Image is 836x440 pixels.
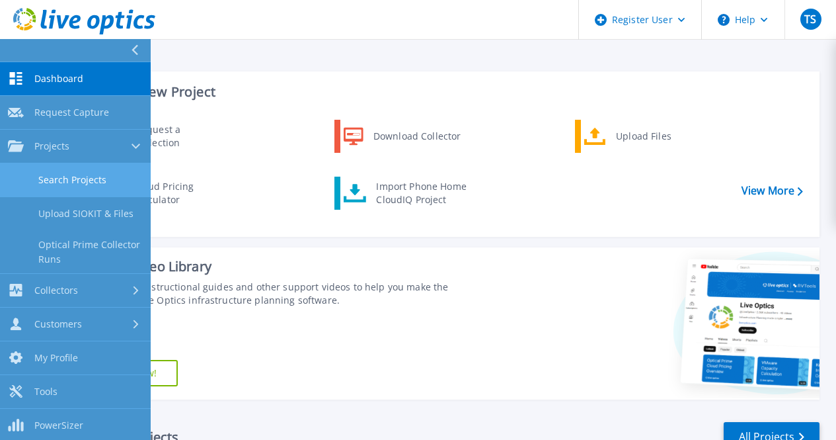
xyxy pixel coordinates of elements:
[129,123,225,150] div: Request a Collection
[128,180,225,206] div: Cloud Pricing Calculator
[93,177,229,210] a: Cloud Pricing Calculator
[34,73,83,85] span: Dashboard
[34,107,109,118] span: Request Capture
[741,185,803,197] a: View More
[93,120,229,153] a: Request a Collection
[804,14,816,24] span: TS
[334,120,470,153] a: Download Collector
[34,140,69,152] span: Projects
[34,318,82,330] span: Customers
[34,386,57,398] span: Tools
[34,352,78,364] span: My Profile
[34,285,78,296] span: Collectors
[367,123,467,150] div: Download Collector
[609,123,707,150] div: Upload Files
[575,120,710,153] a: Upload Files
[369,180,473,206] div: Import Phone Home CloudIQ Project
[34,419,83,431] span: PowerSizer
[94,85,802,99] h3: Start a New Project
[77,258,470,275] div: Support Video Library
[77,281,470,307] div: Find tutorials, instructional guides and other support videos to help you make the most of your L...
